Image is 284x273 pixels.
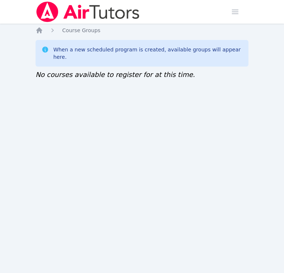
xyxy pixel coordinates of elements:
[62,27,100,34] a: Course Groups
[36,27,248,34] nav: Breadcrumb
[62,27,100,33] span: Course Groups
[53,46,243,61] div: When a new scheduled program is created, available groups will appear here.
[36,1,140,22] img: Air Tutors
[36,71,195,78] span: No courses available to register for at this time.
